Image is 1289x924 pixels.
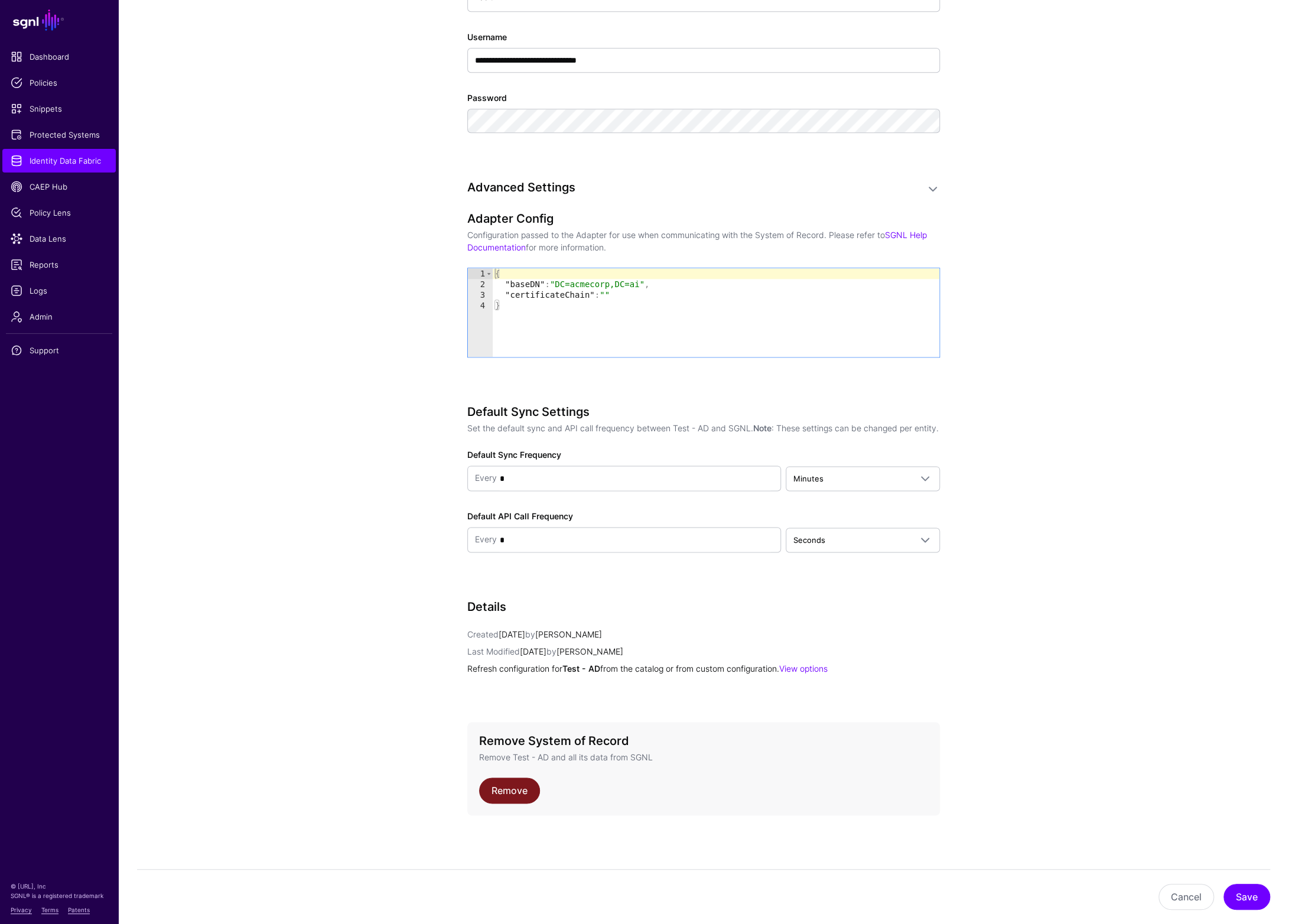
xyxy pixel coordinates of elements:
[2,227,116,250] a: Data Lens
[2,123,116,147] a: Protected Systems
[467,448,561,461] label: Default Sync Frequency
[479,777,540,803] a: Remove
[2,253,116,276] a: Reports
[467,31,507,43] label: Username
[11,285,108,297] span: Logs
[475,466,497,490] div: Every
[11,155,108,167] span: Identity Data Fabric
[467,629,499,639] span: Created
[467,180,916,194] h3: Advanced Settings
[11,51,108,63] span: Dashboard
[2,175,116,199] a: CAEP Hub
[2,305,116,328] a: Admin
[11,103,108,115] span: Snippets
[68,906,90,913] a: Patents
[467,510,573,522] label: Default API Call Frequency
[11,77,108,89] span: Policies
[467,92,507,104] label: Password
[11,311,108,323] span: Admin
[11,259,108,271] span: Reports
[1158,884,1214,910] button: Cancel
[520,646,546,656] span: [DATE]
[2,45,116,69] a: Dashboard
[525,629,535,639] span: by
[11,181,108,193] span: CAEP Hub
[467,600,940,614] h3: Details
[475,528,497,552] div: Every
[546,646,556,656] span: by
[11,906,32,913] a: Privacy
[2,201,116,225] a: Policy Lens
[11,129,108,141] span: Protected Systems
[467,422,940,434] p: Set the default sync and API call frequency between Test - AD and SGNL. : These settings can be c...
[562,663,600,674] strong: Test - AD
[753,423,772,433] strong: Note
[467,229,940,253] p: Configuration passed to the Adapter for use when communicating with the System of Record. Please ...
[479,751,928,763] p: Remove Test - AD and all its data from SGNL
[793,535,825,545] span: Seconds
[486,268,492,279] span: Toggle code folding, rows 1 through 4
[11,881,108,891] p: © [URL], Inc
[468,279,493,289] div: 2
[2,149,116,173] a: Identity Data Fabric
[793,474,823,483] span: Minutes
[2,279,116,302] a: Logs
[468,300,493,311] div: 4
[11,344,108,356] span: Support
[467,405,940,419] h3: Default Sync Settings
[546,646,623,656] app-identifier: [PERSON_NAME]
[467,662,940,675] p: Refresh configuration for from the catalog or from custom configuration.
[479,734,928,748] h3: Remove System of Record
[11,207,108,219] span: Policy Lens
[468,289,493,300] div: 3
[779,663,828,674] a: View options
[7,7,111,33] a: SGNL
[525,629,602,639] app-identifier: [PERSON_NAME]
[2,97,116,121] a: Snippets
[41,906,58,913] a: Terms
[467,646,520,656] span: Last Modified
[11,891,108,900] p: SGNL® is a registered trademark
[499,629,525,639] span: [DATE]
[11,233,108,245] span: Data Lens
[467,212,940,226] h3: Adapter Config
[1223,884,1270,910] button: Save
[468,268,493,279] div: 1
[2,71,116,95] a: Policies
